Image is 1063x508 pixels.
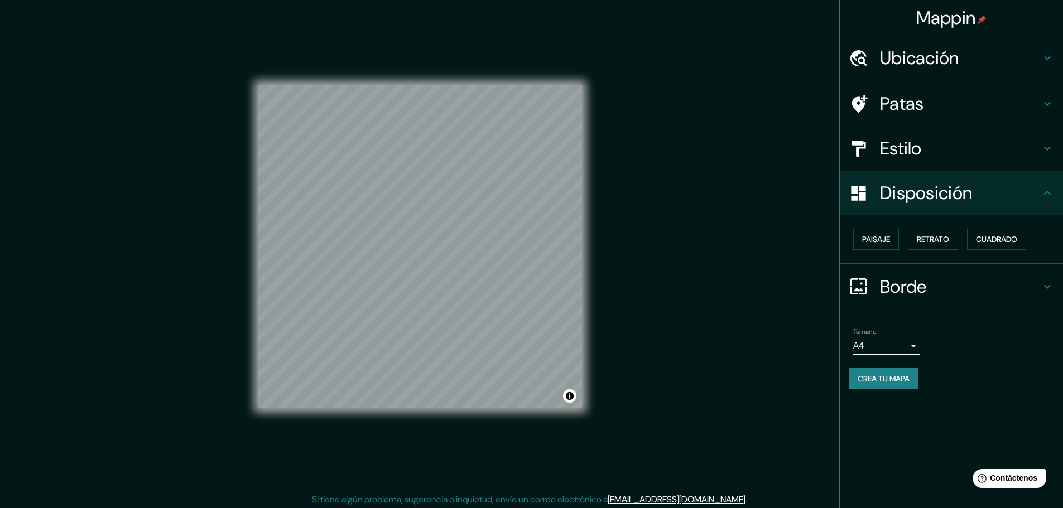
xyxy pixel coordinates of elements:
canvas: Mapa [258,85,582,408]
img: pin-icon.png [978,15,987,24]
button: Cuadrado [967,229,1026,250]
button: Paisaje [853,229,899,250]
a: [EMAIL_ADDRESS][DOMAIN_NAME] [608,494,745,505]
div: Disposición [840,171,1063,215]
font: Mappin [916,6,976,30]
font: Ubicación [880,46,959,70]
div: Borde [840,264,1063,309]
div: A4 [853,337,920,355]
font: Patas [880,92,924,115]
font: Estilo [880,137,922,160]
font: Borde [880,275,927,298]
font: Si tiene algún problema, sugerencia o inquietud, envíe un correo electrónico a [312,494,608,505]
font: Disposición [880,181,972,205]
font: Tamaño [853,327,876,336]
button: Crea tu mapa [849,368,918,389]
div: Estilo [840,126,1063,171]
font: A4 [853,340,864,351]
font: . [745,494,747,505]
font: Retrato [917,234,949,244]
iframe: Lanzador de widgets de ayuda [964,465,1051,496]
div: Patas [840,81,1063,126]
button: Activar o desactivar atribución [563,389,576,403]
font: Paisaje [862,234,890,244]
font: . [747,493,749,505]
font: Crea tu mapa [858,374,910,384]
div: Ubicación [840,36,1063,80]
font: Cuadrado [976,234,1017,244]
button: Retrato [908,229,958,250]
font: . [749,493,751,505]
